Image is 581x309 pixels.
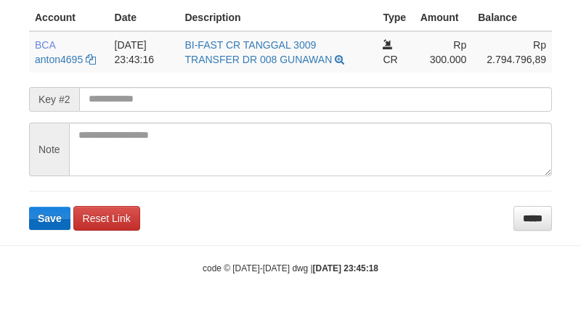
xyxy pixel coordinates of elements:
a: Copy anton4695 to clipboard [86,54,96,65]
span: Save [38,213,62,224]
a: BI-FAST CR TANGGAL 3009 TRANSFER DR 008 GUNAWAN [184,39,332,65]
span: Key #2 [29,87,79,112]
th: Description [179,4,377,31]
th: Date [109,4,179,31]
span: Note [29,123,69,176]
th: Account [29,4,109,31]
th: Balance [472,4,552,31]
a: anton4695 [35,54,83,65]
span: Reset Link [83,213,131,224]
a: Reset Link [73,206,140,231]
td: Rp 2.794.796,89 [472,31,552,73]
button: Save [29,207,70,230]
th: Type [377,4,414,31]
td: [DATE] 23:43:16 [109,31,179,73]
td: Rp 300.000 [415,31,473,73]
span: BCA [35,39,55,51]
th: Amount [415,4,473,31]
strong: [DATE] 23:45:18 [313,263,378,273]
small: code © [DATE]-[DATE] dwg | [203,263,378,273]
span: CR [383,54,397,65]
